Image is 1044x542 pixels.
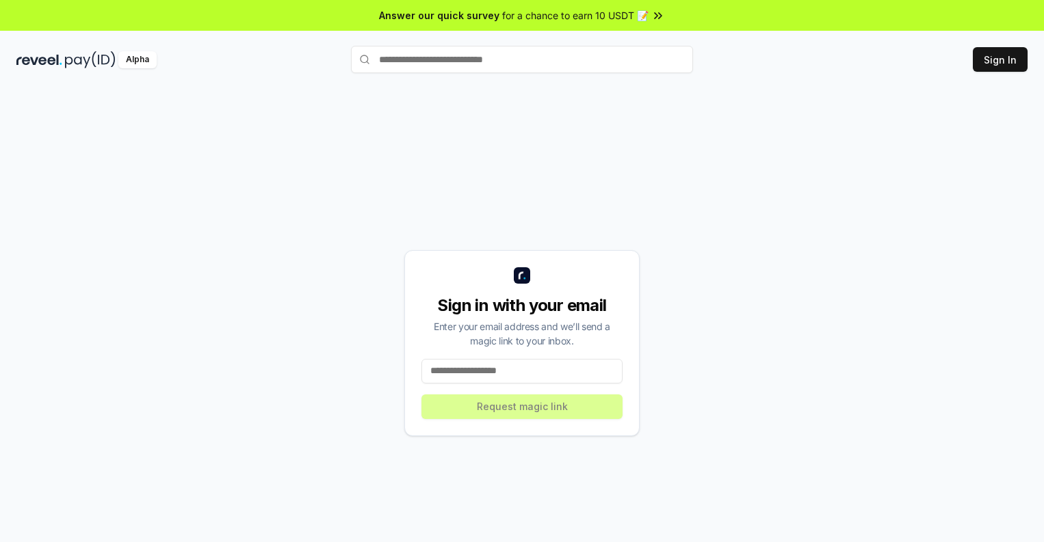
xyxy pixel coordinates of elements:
[514,267,530,284] img: logo_small
[118,51,157,68] div: Alpha
[65,51,116,68] img: pay_id
[16,51,62,68] img: reveel_dark
[502,8,649,23] span: for a chance to earn 10 USDT 📝
[421,319,623,348] div: Enter your email address and we’ll send a magic link to your inbox.
[973,47,1028,72] button: Sign In
[421,295,623,316] div: Sign in with your email
[379,8,499,23] span: Answer our quick survey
